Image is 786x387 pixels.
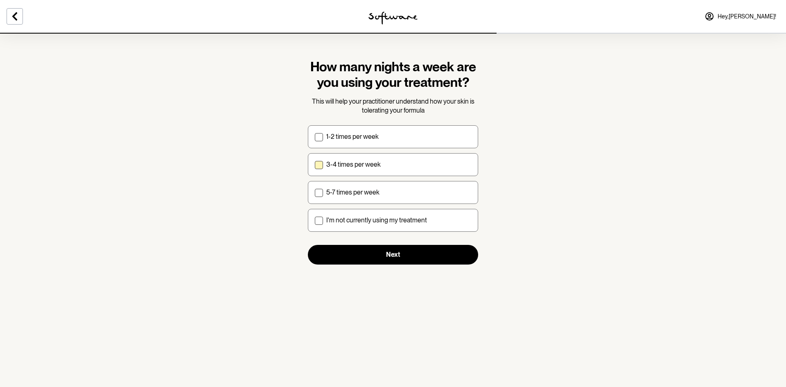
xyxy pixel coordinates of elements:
[386,251,400,258] span: Next
[308,245,478,265] button: Next
[326,216,427,224] p: I'm not currently using my treatment
[718,13,776,20] span: Hey, [PERSON_NAME] !
[308,59,478,91] h1: How many nights a week are you using your treatment?
[700,7,781,26] a: Hey,[PERSON_NAME]!
[368,11,418,25] img: software logo
[326,133,379,140] p: 1-2 times per week
[326,161,381,168] p: 3-4 times per week
[312,97,474,114] span: This will help your practitioner understand how your skin is tolerating your formula
[326,188,379,196] p: 5-7 times per week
